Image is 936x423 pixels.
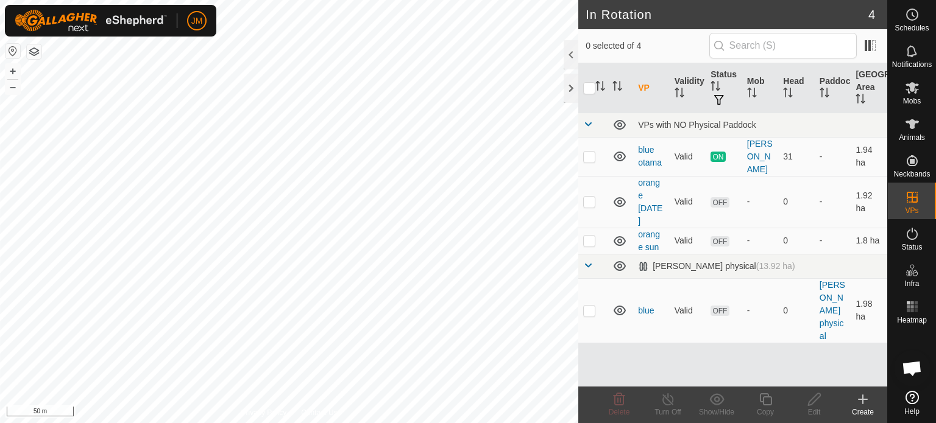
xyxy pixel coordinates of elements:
span: 0 selected of 4 [586,40,709,52]
span: Delete [609,408,630,416]
a: [PERSON_NAME] physical [820,280,845,341]
div: - [747,195,774,208]
span: 4 [868,5,875,24]
p-sorticon: Activate to sort [856,96,865,105]
div: - [747,234,774,247]
a: Contact Us [301,407,337,418]
p-sorticon: Activate to sort [675,89,684,99]
span: (13.92 ha) [756,261,795,271]
span: ON [711,152,725,162]
th: Head [778,63,815,113]
th: VP [633,63,670,113]
a: blue [638,306,654,315]
button: + [5,64,20,79]
th: Mob [742,63,779,113]
th: Status [706,63,742,113]
div: [PERSON_NAME] physical [638,261,795,271]
td: 31 [778,137,815,176]
span: Mobs [903,97,921,105]
input: Search (S) [709,33,857,58]
p-sorticon: Activate to sort [595,83,605,93]
p-sorticon: Activate to sort [747,89,757,99]
a: Privacy Policy [241,407,287,418]
span: OFF [711,236,729,246]
th: [GEOGRAPHIC_DATA] Area [851,63,887,113]
span: Status [901,243,922,251]
span: VPs [905,207,918,214]
button: Map Layers [27,44,41,59]
div: Copy [741,407,790,418]
div: Create [838,407,887,418]
a: orange sun [638,229,660,252]
div: [PERSON_NAME] [747,138,774,176]
td: 1.98 ha [851,278,887,343]
td: 0 [778,278,815,343]
span: Animals [899,134,925,141]
th: Paddock [815,63,851,113]
td: - [815,228,851,254]
td: 0 [778,176,815,228]
td: 0 [778,228,815,254]
p-sorticon: Activate to sort [820,89,829,99]
td: Valid [670,278,706,343]
p-sorticon: Activate to sort [612,83,622,93]
span: Help [904,408,920,415]
span: OFF [711,306,729,316]
span: Heatmap [897,316,927,324]
td: 1.94 ha [851,137,887,176]
span: Notifications [892,61,932,68]
button: – [5,80,20,94]
a: orange [DATE] [638,178,662,226]
td: 1.92 ha [851,176,887,228]
div: Open chat [894,350,931,386]
td: - [815,176,851,228]
img: Gallagher Logo [15,10,167,32]
span: JM [191,15,203,27]
td: Valid [670,137,706,176]
td: 1.8 ha [851,228,887,254]
div: VPs with NO Physical Paddock [638,120,882,130]
h2: In Rotation [586,7,868,22]
td: Valid [670,176,706,228]
th: Validity [670,63,706,113]
span: Infra [904,280,919,287]
button: Reset Map [5,44,20,58]
span: Neckbands [893,170,930,178]
div: - [747,304,774,317]
div: Turn Off [643,407,692,418]
span: OFF [711,197,729,208]
div: Show/Hide [692,407,741,418]
a: blue otama [638,145,662,167]
td: Valid [670,228,706,254]
p-sorticon: Activate to sort [711,83,720,93]
a: Help [888,386,936,420]
td: - [815,137,851,176]
p-sorticon: Activate to sort [783,89,793,99]
div: Edit [790,407,838,418]
span: Schedules [895,24,929,32]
